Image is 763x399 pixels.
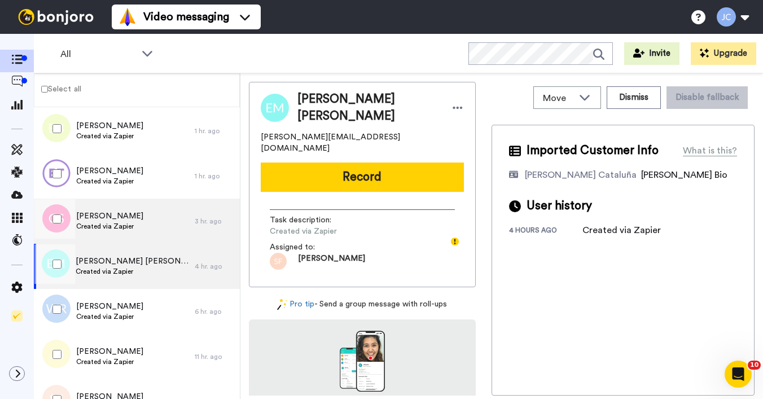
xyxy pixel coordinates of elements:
[277,299,314,310] a: Pro tip
[641,170,727,179] span: [PERSON_NAME] Bio
[527,198,592,214] span: User history
[249,299,476,310] div: - Send a group message with roll-ups
[14,9,98,25] img: bj-logo-header-white.svg
[748,361,761,370] span: 10
[76,346,143,357] span: [PERSON_NAME]
[11,310,23,322] img: Checklist.svg
[527,142,659,159] span: Imported Customer Info
[76,267,189,276] span: Created via Zapier
[76,222,143,231] span: Created via Zapier
[76,357,143,366] span: Created via Zapier
[195,172,234,181] div: 1 hr. ago
[195,126,234,135] div: 1 hr. ago
[195,352,234,361] div: 11 hr. ago
[543,91,573,105] span: Move
[76,312,143,321] span: Created via Zapier
[270,242,349,253] span: Assigned to:
[195,307,234,316] div: 6 hr. ago
[76,131,143,141] span: Created via Zapier
[666,86,748,109] button: Disable fallback
[270,226,377,237] span: Created via Zapier
[76,301,143,312] span: [PERSON_NAME]
[525,168,637,182] div: [PERSON_NAME] Cataluña
[76,165,143,177] span: [PERSON_NAME]
[261,163,464,192] button: Record
[509,226,582,237] div: 4 hours ago
[261,131,464,154] span: [PERSON_NAME][EMAIL_ADDRESS][DOMAIN_NAME]
[119,8,137,26] img: vm-color.svg
[607,86,661,109] button: Dismiss
[582,223,661,237] div: Created via Zapier
[34,82,81,95] label: Select all
[76,177,143,186] span: Created via Zapier
[60,47,136,61] span: All
[76,211,143,222] span: [PERSON_NAME]
[261,94,289,122] img: Image of Elaina Manoj
[624,42,679,65] button: Invite
[277,299,287,310] img: magic-wand.svg
[41,86,48,93] input: Select all
[270,253,287,270] img: sf.png
[691,42,756,65] button: Upgrade
[340,331,385,392] img: download
[195,262,234,271] div: 4 hr. ago
[450,236,460,247] div: Tooltip anchor
[76,120,143,131] span: [PERSON_NAME]
[143,9,229,25] span: Video messaging
[725,361,752,388] iframe: Intercom live chat
[270,214,349,226] span: Task description :
[297,91,440,125] span: [PERSON_NAME] [PERSON_NAME]
[298,253,365,270] span: [PERSON_NAME]
[683,144,737,157] div: What is this?
[76,256,189,267] span: [PERSON_NAME] [PERSON_NAME]
[195,217,234,226] div: 3 hr. ago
